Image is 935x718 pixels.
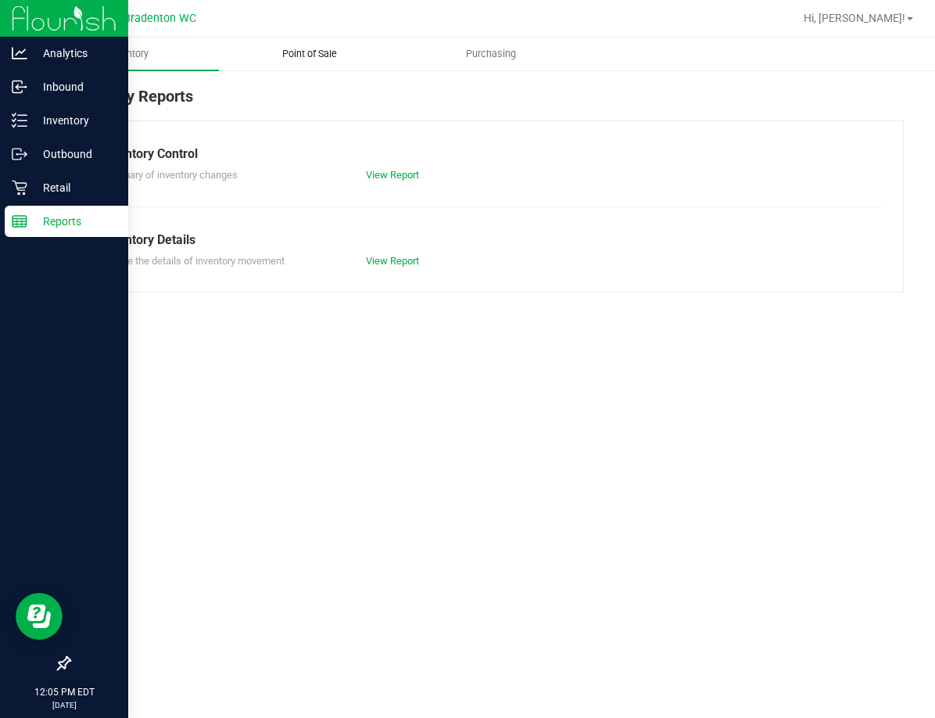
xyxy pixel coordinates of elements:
div: Inventory Control [101,145,872,163]
a: View Report [366,255,419,267]
inline-svg: Inbound [12,79,27,95]
a: View Report [366,169,419,181]
inline-svg: Analytics [12,45,27,61]
span: Explore the details of inventory movement [101,255,285,267]
div: Inventory Reports [69,84,904,120]
span: Hi, [PERSON_NAME]! [804,12,905,24]
span: Inventory [88,47,170,61]
p: Retail [27,178,121,197]
a: Inventory [38,38,219,70]
inline-svg: Reports [12,214,27,229]
p: Inbound [27,77,121,96]
p: 12:05 PM EDT [7,685,121,699]
p: Analytics [27,44,121,63]
iframe: Resource center [16,593,63,640]
p: Outbound [27,145,121,163]
p: Reports [27,212,121,231]
span: Point of Sale [261,47,358,61]
inline-svg: Retail [12,180,27,196]
a: Purchasing [400,38,582,70]
inline-svg: Outbound [12,146,27,162]
a: Point of Sale [219,38,400,70]
span: Summary of inventory changes [101,169,238,181]
span: Bradenton WC [124,12,196,25]
p: Inventory [27,111,121,130]
p: [DATE] [7,699,121,711]
span: Purchasing [445,47,537,61]
inline-svg: Inventory [12,113,27,128]
div: Inventory Details [101,231,872,250]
